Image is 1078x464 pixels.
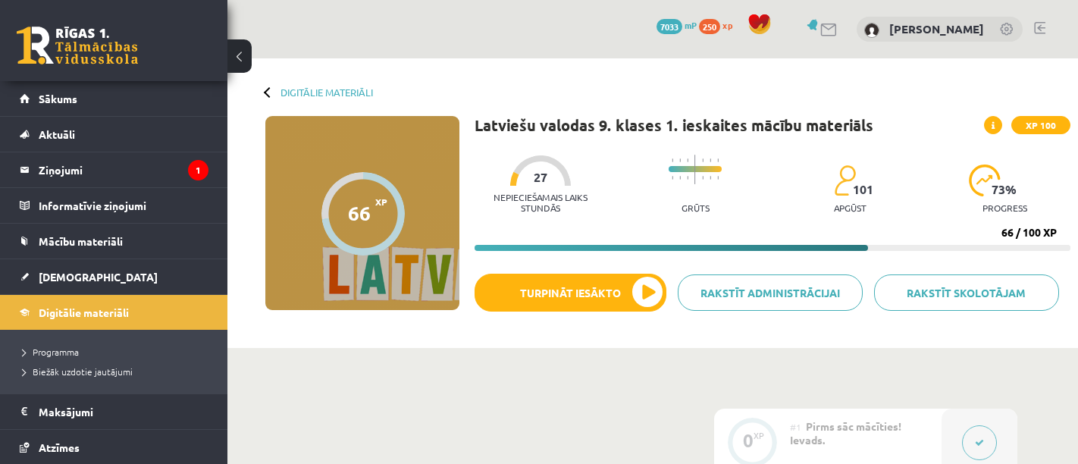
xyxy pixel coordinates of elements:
img: icon-progress-161ccf0a02000e728c5f80fcf4c31c7af3da0e1684b2b1d7c360e028c24a22f1.svg [969,165,1001,196]
a: Sākums [20,81,208,116]
a: Mācību materiāli [20,224,208,259]
legend: Informatīvie ziņojumi [39,188,208,223]
img: icon-long-line-d9ea69661e0d244f92f715978eff75569469978d946b2353a9bb055b3ed8787d.svg [694,155,696,184]
span: #1 [790,421,801,433]
img: icon-short-line-57e1e144782c952c97e751825c79c345078a6d821885a25fce030b3d8c18986b.svg [710,176,711,180]
i: 1 [188,160,208,180]
p: apgūst [834,202,866,213]
span: mP [685,19,697,31]
span: Aktuāli [39,127,75,141]
span: 73 % [992,183,1017,196]
button: Turpināt iesākto [475,274,666,312]
p: progress [982,202,1027,213]
a: 250 xp [699,19,740,31]
a: Informatīvie ziņojumi [20,188,208,223]
a: Aktuāli [20,117,208,152]
img: students-c634bb4e5e11cddfef0936a35e636f08e4e9abd3cc4e673bd6f9a4125e45ecb1.svg [834,165,856,196]
img: icon-short-line-57e1e144782c952c97e751825c79c345078a6d821885a25fce030b3d8c18986b.svg [702,158,704,162]
span: Sākums [39,92,77,105]
span: 101 [853,183,873,196]
p: Nepieciešamais laiks stundās [475,192,606,213]
a: Digitālie materiāli [20,295,208,330]
a: Biežāk uzdotie jautājumi [23,365,212,378]
span: Pirms sāc mācīties! Ievads. [790,419,901,447]
span: Programma [23,346,79,358]
img: icon-short-line-57e1e144782c952c97e751825c79c345078a6d821885a25fce030b3d8c18986b.svg [717,176,719,180]
legend: Maksājumi [39,394,208,429]
img: Kristīna Vološina [864,23,879,38]
img: icon-short-line-57e1e144782c952c97e751825c79c345078a6d821885a25fce030b3d8c18986b.svg [679,158,681,162]
a: Rakstīt administrācijai [678,274,863,311]
div: XP [754,431,764,440]
img: icon-short-line-57e1e144782c952c97e751825c79c345078a6d821885a25fce030b3d8c18986b.svg [687,176,688,180]
span: XP [375,196,387,207]
span: [DEMOGRAPHIC_DATA] [39,270,158,284]
a: Digitālie materiāli [280,86,373,98]
a: [PERSON_NAME] [889,21,984,36]
h1: Latviešu valodas 9. klases 1. ieskaites mācību materiāls [475,116,873,134]
span: 250 [699,19,720,34]
a: Ziņojumi1 [20,152,208,187]
img: icon-short-line-57e1e144782c952c97e751825c79c345078a6d821885a25fce030b3d8c18986b.svg [672,176,673,180]
a: Maksājumi [20,394,208,429]
div: 66 [348,202,371,224]
a: 7033 mP [657,19,697,31]
img: icon-short-line-57e1e144782c952c97e751825c79c345078a6d821885a25fce030b3d8c18986b.svg [679,176,681,180]
span: Mācību materiāli [39,234,123,248]
img: icon-short-line-57e1e144782c952c97e751825c79c345078a6d821885a25fce030b3d8c18986b.svg [710,158,711,162]
span: Atzīmes [39,440,80,454]
img: icon-short-line-57e1e144782c952c97e751825c79c345078a6d821885a25fce030b3d8c18986b.svg [672,158,673,162]
span: Biežāk uzdotie jautājumi [23,365,133,378]
a: Programma [23,345,212,359]
img: icon-short-line-57e1e144782c952c97e751825c79c345078a6d821885a25fce030b3d8c18986b.svg [687,158,688,162]
span: XP 100 [1011,116,1070,134]
a: [DEMOGRAPHIC_DATA] [20,259,208,294]
div: 0 [743,434,754,447]
span: 7033 [657,19,682,34]
img: icon-short-line-57e1e144782c952c97e751825c79c345078a6d821885a25fce030b3d8c18986b.svg [702,176,704,180]
legend: Ziņojumi [39,152,208,187]
span: 27 [534,171,547,184]
a: Rīgas 1. Tālmācības vidusskola [17,27,138,64]
span: xp [722,19,732,31]
p: Grūts [682,202,710,213]
img: icon-short-line-57e1e144782c952c97e751825c79c345078a6d821885a25fce030b3d8c18986b.svg [717,158,719,162]
span: Digitālie materiāli [39,306,129,319]
a: Rakstīt skolotājam [874,274,1059,311]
